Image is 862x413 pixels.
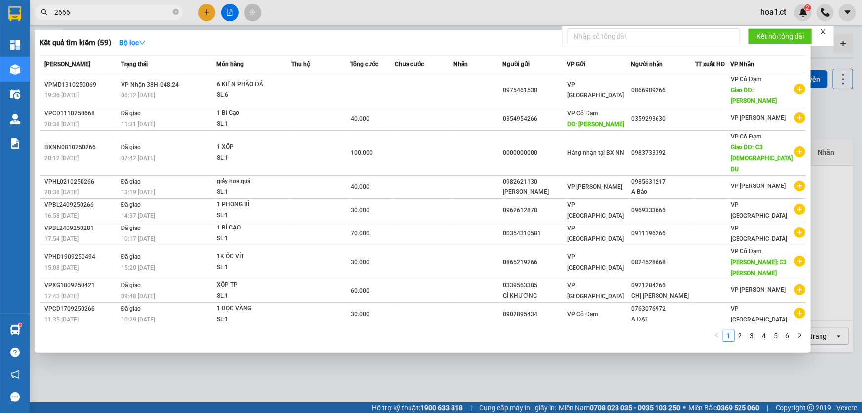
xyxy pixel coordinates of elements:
[10,348,20,357] span: question-circle
[782,330,793,341] a: 6
[503,229,567,239] div: 00354310581
[44,189,79,196] span: 20:38 [DATE]
[794,330,806,342] li: Next Page
[631,229,695,239] div: 0911196266
[794,204,805,215] span: plus-circle
[44,212,79,219] span: 16:58 [DATE]
[567,61,585,68] span: VP Gửi
[631,61,663,68] span: Người nhận
[731,114,786,121] span: VP [PERSON_NAME]
[44,223,118,233] div: VPBL2409250281
[770,330,782,342] li: 5
[173,8,179,17] span: close-circle
[351,311,369,318] span: 30.000
[631,304,695,314] div: 0763076972
[217,303,291,314] div: 1 BỌC VÀNG
[631,187,695,197] div: A Bảo
[631,280,695,291] div: 0921284266
[794,227,805,238] span: plus-circle
[711,330,723,342] button: left
[216,61,244,68] span: Món hàng
[723,330,734,341] a: 1
[503,114,567,124] div: 0354954266
[568,28,740,44] input: Nhập số tổng đài
[453,61,468,68] span: Nhãn
[567,184,622,190] span: VP [PERSON_NAME]
[217,280,291,291] div: XỐP TP
[567,201,624,219] span: VP [GEOGRAPHIC_DATA]
[10,392,20,402] span: message
[794,308,805,319] span: plus-circle
[351,149,373,156] span: 100.000
[217,233,291,244] div: SL: 1
[44,61,90,68] span: [PERSON_NAME]
[44,121,79,128] span: 20:38 [DATE]
[121,212,155,219] span: 14:37 [DATE]
[217,262,291,273] div: SL: 1
[44,80,118,90] div: VPMD1310250069
[746,330,758,342] li: 3
[503,61,530,68] span: Người gửi
[731,133,761,140] span: VP Cổ Đạm
[217,223,291,233] div: 1 BÌ GẠO
[794,84,805,94] span: plus-circle
[8,6,21,21] img: logo-vxr
[731,248,761,255] span: VP Cổ Đạm
[794,112,805,123] span: plus-circle
[217,108,291,119] div: 1 Bì Gạo
[217,90,291,101] div: SL: 6
[731,76,761,83] span: VP Cổ Đạm
[567,253,624,271] span: VP [GEOGRAPHIC_DATA]
[217,251,291,262] div: 1K ỐC VÍT
[217,291,291,302] div: SL: 1
[758,330,770,342] li: 4
[121,201,141,208] span: Đã giao
[794,181,805,191] span: plus-circle
[351,230,369,237] span: 70.000
[731,225,787,242] span: VP [GEOGRAPHIC_DATA]
[567,282,624,300] span: VP [GEOGRAPHIC_DATA]
[10,40,20,50] img: dashboard-icon
[567,81,624,99] span: VP [GEOGRAPHIC_DATA]
[782,330,794,342] li: 6
[351,259,369,266] span: 30.000
[44,280,118,291] div: VPXG1809250421
[735,330,746,341] a: 2
[44,177,118,187] div: VPHL0210250266
[121,121,155,128] span: 11:31 [DATE]
[10,138,20,149] img: solution-icon
[759,330,770,341] a: 4
[731,183,786,189] span: VP [PERSON_NAME]
[631,148,695,158] div: 0983733392
[119,39,146,46] strong: Bộ lọc
[695,61,725,68] span: TT xuất HĐ
[731,87,777,104] span: Giao DĐ: [PERSON_NAME]
[44,200,118,210] div: VPBL2409250266
[731,144,793,173] span: Giao DĐ: C3 [DEMOGRAPHIC_DATA] DU
[794,284,805,295] span: plus-circle
[503,280,567,291] div: 0339563385
[54,7,171,18] input: Tìm tên, số ĐT hoặc mã đơn
[111,35,154,50] button: Bộ lọcdown
[631,114,695,124] div: 0359293630
[121,225,141,231] span: Đã giao
[731,259,787,276] span: [PERSON_NAME]: C3 [PERSON_NAME]
[395,61,424,68] span: Chưa cước
[10,89,20,99] img: warehouse-icon
[503,291,567,301] div: GÌ KHƯƠNG
[41,9,48,16] span: search
[794,256,805,267] span: plus-circle
[121,110,141,117] span: Đã giao
[217,314,291,325] div: SL: 1
[44,235,79,242] span: 17:54 [DATE]
[217,199,291,210] div: 1 PHONG BÌ
[44,293,79,300] span: 17:43 [DATE]
[351,207,369,214] span: 30.000
[121,61,148,68] span: Trạng thái
[503,205,567,216] div: 0962612878
[217,119,291,130] div: SL: 1
[44,304,118,314] div: VPCD1709250266
[217,187,291,198] div: SL: 1
[631,314,695,324] div: A ĐẠT
[567,121,624,128] span: DĐ: [PERSON_NAME]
